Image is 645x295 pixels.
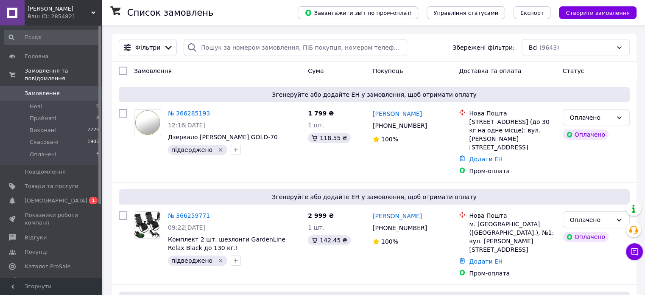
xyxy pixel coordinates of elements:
span: Інтернет Магазин Melville [28,5,91,13]
a: Додати ЕН [469,258,503,265]
a: Додати ЕН [469,156,503,163]
a: [PERSON_NAME] [373,212,422,220]
span: 1 799 ₴ [308,110,334,117]
button: Чат з покупцем [626,243,643,260]
span: 100% [381,136,398,143]
a: Комплект 2 шт. шезлонги GardenLine Relax Black до 130 кг.! [168,236,285,251]
div: Оплачено [563,129,609,140]
span: Каталог ProSale [25,263,70,270]
span: Показники роботи компанії [25,211,78,227]
button: Управління статусами [427,6,505,19]
span: 2 999 ₴ [308,212,334,219]
div: [PHONE_NUMBER] [371,222,429,234]
span: Cума [308,67,324,74]
button: Експорт [514,6,551,19]
span: підверджено [171,257,212,264]
span: Згенеруйте або додайте ЕН у замовлення, щоб отримати оплату [122,193,626,201]
span: 7729 [87,126,99,134]
span: Доставка та оплата [459,67,521,74]
span: (9643) [539,44,559,51]
h1: Список замовлень [127,8,213,18]
span: 1 [89,197,98,204]
span: Покупці [25,248,47,256]
span: Створити замовлення [566,10,630,16]
input: Пошук за номером замовлення, ПІБ покупця, номером телефону, Email, номером накладної [184,39,407,56]
button: Створити замовлення [559,6,637,19]
span: Замовлення та повідомлення [25,67,102,82]
span: Замовлення [25,90,60,97]
div: [STREET_ADDRESS] (до 30 кг на одне місце): вул. [PERSON_NAME][STREET_ADDRESS] [469,118,556,152]
span: Товари та послуги [25,183,78,190]
input: Пошук [4,30,100,45]
span: 12:16[DATE] [168,122,205,129]
span: Управління статусами [433,10,498,16]
span: підверджено [171,146,212,153]
a: № 366285193 [168,110,210,117]
span: Експорт [520,10,544,16]
span: Головна [25,53,48,60]
a: Створити замовлення [550,9,637,16]
div: Оплачено [570,215,612,225]
span: 09:22[DATE] [168,224,205,231]
a: [PERSON_NAME] [373,110,422,118]
div: [PHONE_NUMBER] [371,120,429,132]
div: Нова Пошта [469,109,556,118]
span: Згенеруйте або додайте ЕН у замовлення, щоб отримати оплату [122,90,626,99]
span: Покупець [373,67,403,74]
span: Статус [563,67,584,74]
span: Повідомлення [25,168,66,176]
span: 5 [96,151,99,158]
span: Виконані [30,126,56,134]
span: Завантажити звіт по пром-оплаті [304,9,411,17]
span: 1 шт. [308,224,324,231]
span: Відгуки [25,234,47,242]
span: Оплачені [30,151,56,158]
span: Збережені фільтри: [452,43,514,52]
span: [DEMOGRAPHIC_DATA] [25,197,87,205]
button: Завантажити звіт по пром-оплаті [298,6,418,19]
span: 1 шт. [308,122,324,129]
div: Нова Пошта [469,211,556,220]
span: Аналітика [25,277,54,285]
div: Оплачено [563,232,609,242]
span: Фільтри [135,43,160,52]
span: Замовлення [134,67,172,74]
span: 0 [96,103,99,110]
span: 1905 [87,138,99,146]
div: Оплачено [570,113,612,122]
div: 118.55 ₴ [308,133,350,143]
span: 4 [96,115,99,122]
img: Фото товару [134,110,161,136]
div: Пром-оплата [469,269,556,278]
a: № 366259771 [168,212,210,219]
span: 100% [381,238,398,245]
svg: Видалити мітку [217,257,224,264]
span: Прийняті [30,115,56,122]
svg: Видалити мітку [217,146,224,153]
a: Фото товару [134,211,161,239]
div: 142.45 ₴ [308,235,350,245]
div: Пром-оплата [469,167,556,175]
div: Ваш ID: 2854821 [28,13,102,20]
a: Дзеркало [PERSON_NAME] GOLD-70 [168,134,278,140]
div: м. [GEOGRAPHIC_DATA] ([GEOGRAPHIC_DATA].), №1: вул. [PERSON_NAME][STREET_ADDRESS] [469,220,556,254]
span: Всі [529,43,538,52]
span: Скасовані [30,138,59,146]
img: Фото товару [134,212,161,238]
span: Нові [30,103,42,110]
